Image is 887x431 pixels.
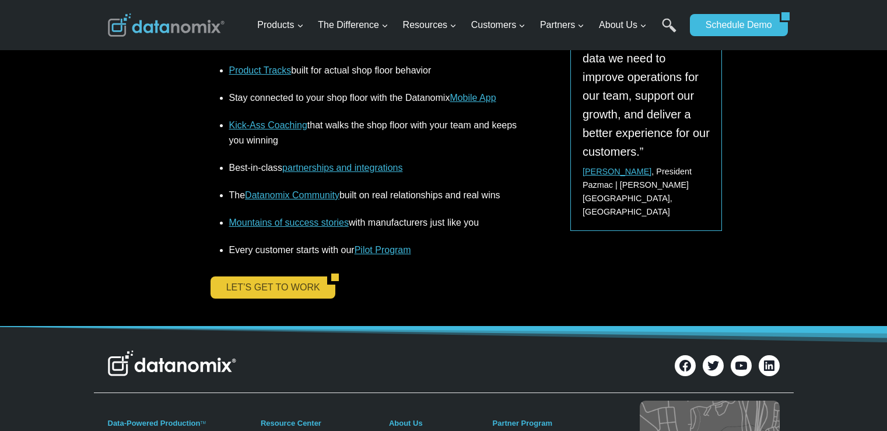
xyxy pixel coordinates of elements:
a: partnerships and integrations [282,163,402,173]
span: About Us [599,17,647,33]
span: Customers [471,17,525,33]
li: Best-in-class [229,154,519,181]
a: LET’S GET TO WORK [211,276,328,299]
a: Product Tracks [229,65,292,75]
li: that walks the shop floor with your team and keeps you winning [229,112,519,155]
a: Schedule Demo [690,14,780,36]
a: Data-Powered Production [108,419,201,428]
a: About Us [389,419,423,428]
span: Products [257,17,303,33]
img: Datanomix [108,13,225,37]
a: Datanomix Community [245,190,339,200]
a: Partner Program [492,419,552,428]
nav: Primary Navigation [253,6,684,44]
span: Pazmac | [PERSON_NAME][GEOGRAPHIC_DATA], [GEOGRAPHIC_DATA] [583,180,689,216]
img: Datanomix Logo [108,351,236,376]
li: built for actual shop floor behavior [229,57,519,84]
a: Mobile App [450,93,496,103]
a: Mountains of success stories [229,218,349,227]
a: Kick-Ass Coaching [229,120,307,130]
a: Search [662,18,676,44]
a: Pilot Program [355,245,411,255]
a: Resource Center [261,419,321,428]
li: Stay connected to your shop floor with the Datanomix [229,85,519,112]
li: Every customer starts with our [229,236,519,257]
li: with manufacturers just like you [229,209,519,236]
span: Partners [540,17,584,33]
span: , President [583,167,692,176]
span: The Difference [318,17,388,33]
a: [PERSON_NAME] [583,167,651,176]
p: “Datanomix gives us the precision performance data we need to improve operations for our team, su... [583,12,710,161]
li: The built on real relationships and real wins [229,181,519,209]
span: Resources [403,17,457,33]
a: TM [200,421,205,425]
